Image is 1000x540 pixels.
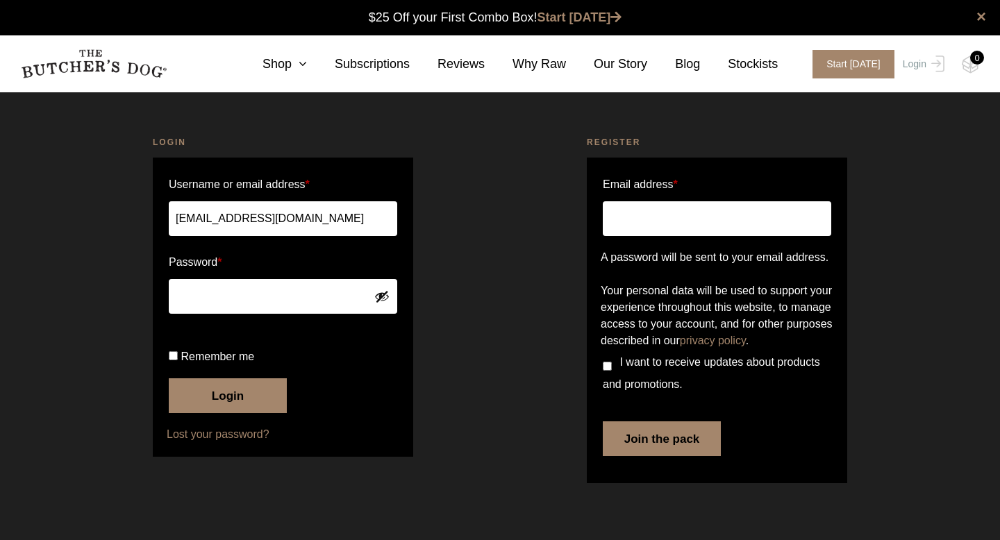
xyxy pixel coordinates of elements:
[680,335,746,346] a: privacy policy
[169,251,397,273] label: Password
[700,55,778,74] a: Stockists
[603,362,612,371] input: I want to receive updates about products and promotions.
[374,289,390,304] button: Show password
[603,356,820,390] span: I want to receive updates about products and promotions.
[647,55,700,74] a: Blog
[601,282,833,349] p: Your personal data will be used to support your experience throughout this website, to manage acc...
[167,426,399,443] a: Lost your password?
[970,51,984,65] div: 0
[601,249,833,266] p: A password will be sent to your email address.
[235,55,307,74] a: Shop
[169,378,287,413] button: Login
[603,174,678,196] label: Email address
[587,135,847,149] h2: Register
[410,55,485,74] a: Reviews
[962,56,979,74] img: TBD_Cart-Empty.png
[899,50,944,78] a: Login
[566,55,647,74] a: Our Story
[812,50,894,78] span: Start [DATE]
[485,55,566,74] a: Why Raw
[976,8,986,25] a: close
[603,421,721,456] button: Join the pack
[153,135,413,149] h2: Login
[169,351,178,360] input: Remember me
[799,50,899,78] a: Start [DATE]
[307,55,410,74] a: Subscriptions
[181,351,254,362] span: Remember me
[537,10,622,24] a: Start [DATE]
[169,174,397,196] label: Username or email address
